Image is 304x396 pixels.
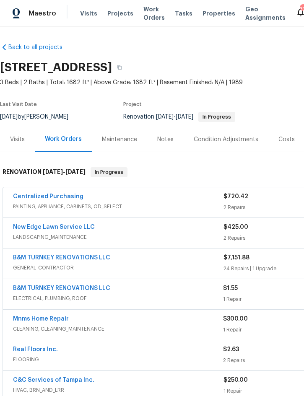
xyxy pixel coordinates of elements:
[194,135,258,144] div: Condition Adjustments
[13,325,223,333] span: CLEANING, CLEANING_MAINTENANCE
[65,169,86,175] span: [DATE]
[13,355,223,364] span: FLOORING
[175,10,192,16] span: Tasks
[199,114,234,119] span: In Progress
[203,9,235,18] span: Properties
[278,135,295,144] div: Costs
[13,316,69,322] a: Mnms Home Repair
[176,114,193,120] span: [DATE]
[157,135,174,144] div: Notes
[45,135,82,143] div: Work Orders
[156,114,174,120] span: [DATE]
[223,285,238,291] span: $1.55
[143,5,165,22] span: Work Orders
[29,9,56,18] span: Maestro
[13,224,95,230] a: New Edge Lawn Service LLC
[223,377,248,383] span: $250.00
[123,102,142,107] span: Project
[43,169,63,175] span: [DATE]
[13,386,223,394] span: HVAC, BRN_AND_LRR
[223,347,239,352] span: $2.63
[107,9,133,18] span: Projects
[223,194,248,199] span: $720.42
[102,135,137,144] div: Maintenance
[91,168,127,176] span: In Progress
[13,194,83,199] a: Centralized Purchasing
[13,377,94,383] a: C&C Services of Tampa Inc.
[10,135,25,144] div: Visits
[80,9,97,18] span: Visits
[13,264,223,272] span: GENERAL_CONTRACTOR
[245,5,286,22] span: Geo Assignments
[3,167,86,177] h6: RENOVATION
[123,114,235,120] span: Renovation
[156,114,193,120] span: -
[13,255,110,261] a: B&M TURNKEY RENOVATIONS LLC
[13,202,223,211] span: PAINTING, APPLIANCE, CABINETS, OD_SELECT
[223,224,248,230] span: $425.00
[223,255,249,261] span: $7,151.88
[13,285,110,291] a: B&M TURNKEY RENOVATIONS LLC
[13,233,223,241] span: LANDSCAPING_MAINTENANCE
[223,316,248,322] span: $300.00
[43,169,86,175] span: -
[13,347,58,352] a: Real Floors Inc.
[13,294,223,303] span: ELECTRICAL, PLUMBING, ROOF
[112,60,127,75] button: Copy Address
